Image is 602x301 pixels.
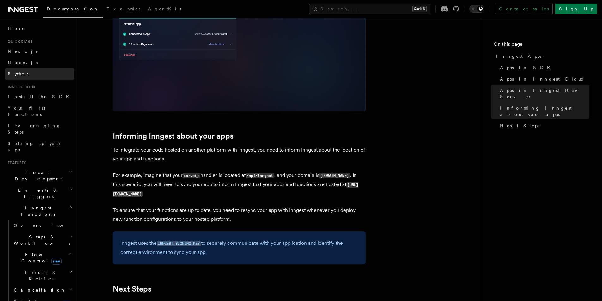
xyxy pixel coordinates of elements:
[113,206,366,224] p: To ensure that your functions are up to date, you need to resync your app with Inngest whenever y...
[113,171,366,198] p: For example, imagine that your handler is located at , and your domain is . In this scenario, you...
[157,240,201,246] a: INNGEST_SIGNING_KEY
[496,53,542,59] span: Inngest Apps
[47,6,99,11] span: Documentation
[8,60,38,65] span: Node.js
[5,45,74,57] a: Next.js
[5,138,74,155] a: Setting up your app
[500,87,589,100] span: Apps in Inngest Dev Server
[5,160,26,166] span: Features
[120,239,358,257] p: Inngest uses the to securely communicate with your application and identify the correct environme...
[5,57,74,68] a: Node.js
[497,62,589,73] a: Apps in SDK
[8,141,62,152] span: Setting up your app
[497,120,589,131] a: Next Steps
[5,169,69,182] span: Local Development
[469,5,484,13] button: Toggle dark mode
[494,40,589,51] h4: On this page
[148,6,181,11] span: AgentKit
[412,6,427,12] kbd: Ctrl+K
[11,231,74,249] button: Steps & Workflows
[497,73,589,85] a: Apps in Inngest Cloud
[11,269,69,282] span: Errors & Retries
[500,76,585,82] span: Apps in Inngest Cloud
[497,102,589,120] a: Informing Inngest about your apps
[8,123,61,135] span: Leveraging Steps
[319,173,350,178] code: [DOMAIN_NAME]
[43,2,103,18] a: Documentation
[157,241,201,246] code: INNGEST_SIGNING_KEY
[5,39,33,44] span: Quick start
[11,284,74,296] button: Cancellation
[11,267,74,284] button: Errors & Retries
[5,205,68,217] span: Inngest Functions
[5,184,74,202] button: Events & Triggers
[497,85,589,102] a: Apps in Inngest Dev Server
[494,51,589,62] a: Inngest Apps
[5,120,74,138] a: Leveraging Steps
[500,64,554,71] span: Apps in SDK
[144,2,185,17] a: AgentKit
[8,94,73,99] span: Install the SDK
[555,4,597,14] a: Sign Up
[113,182,359,197] code: [URL][DOMAIN_NAME]
[5,202,74,220] button: Inngest Functions
[5,91,74,102] a: Install the SDK
[5,102,74,120] a: Your first Functions
[51,258,62,265] span: new
[8,105,45,117] span: Your first Functions
[183,173,200,178] code: serve()
[11,234,70,246] span: Steps & Workflows
[113,146,366,163] p: To integrate your code hosted on another platform with Inngest, you need to inform Inngest about ...
[5,23,74,34] a: Home
[5,187,69,200] span: Events & Triggers
[106,6,140,11] span: Examples
[8,25,25,32] span: Home
[309,4,430,14] button: Search...Ctrl+K
[11,249,74,267] button: Flow Controlnew
[8,71,31,76] span: Python
[500,123,539,129] span: Next Steps
[113,285,151,293] a: Next Steps
[8,49,38,54] span: Next.js
[246,173,274,178] code: /api/inngest
[495,4,553,14] a: Contact sales
[5,68,74,80] a: Python
[113,132,234,141] a: Informing Inngest about your apps
[11,287,66,293] span: Cancellation
[5,85,35,90] span: Inngest tour
[5,167,74,184] button: Local Development
[500,105,589,117] span: Informing Inngest about your apps
[14,223,79,228] span: Overview
[11,251,70,264] span: Flow Control
[11,220,74,231] a: Overview
[103,2,144,17] a: Examples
